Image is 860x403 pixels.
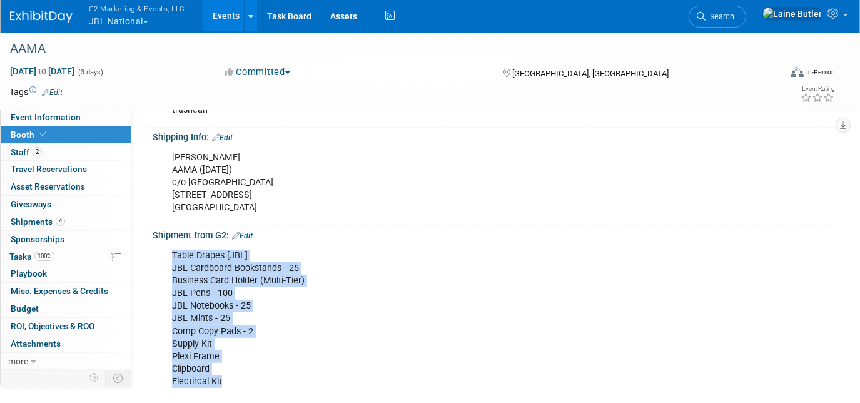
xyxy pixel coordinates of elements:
[212,133,233,142] a: Edit
[9,252,54,262] span: Tasks
[1,213,131,230] a: Shipments4
[11,321,94,331] span: ROI, Objectives & ROO
[42,88,63,97] a: Edit
[1,178,131,195] a: Asset Reservations
[1,318,131,335] a: ROI, Objectives & ROO
[34,252,54,261] span: 100%
[11,339,61,349] span: Attachments
[6,38,765,60] div: AAMA
[1,300,131,317] a: Budget
[163,145,702,220] div: [PERSON_NAME] AAMA ([DATE]) c/o [GEOGRAPHIC_DATA] [STREET_ADDRESS] [GEOGRAPHIC_DATA]
[11,147,42,157] span: Staff
[106,370,131,386] td: Toggle Event Tabs
[11,234,64,244] span: Sponsorships
[513,69,669,78] span: [GEOGRAPHIC_DATA], [GEOGRAPHIC_DATA]
[762,7,822,21] img: Laine Butler
[11,112,81,122] span: Event Information
[221,66,295,79] button: Committed
[153,226,835,242] div: Shipment from G2:
[11,304,39,314] span: Budget
[1,161,131,178] a: Travel Reservations
[806,68,835,77] div: In-Person
[232,232,253,240] a: Edit
[1,196,131,213] a: Giveaways
[11,217,65,227] span: Shipments
[1,248,131,265] a: Tasks100%
[1,109,131,126] a: Event Information
[11,164,87,174] span: Travel Reservations
[9,66,75,77] span: [DATE] [DATE]
[33,147,42,156] span: 2
[56,217,65,226] span: 4
[40,131,46,138] i: Booth reservation complete
[11,268,47,278] span: Playbook
[689,6,746,28] a: Search
[89,2,185,15] span: G2 Marketing & Events, LLC
[153,128,835,144] div: Shipping Info:
[11,199,51,209] span: Giveaways
[1,144,131,161] a: Staff2
[77,68,103,76] span: (3 days)
[801,86,834,92] div: Event Rating
[1,353,131,370] a: more
[706,12,734,21] span: Search
[9,86,63,98] td: Tags
[1,231,131,248] a: Sponsorships
[11,286,108,296] span: Misc. Expenses & Credits
[1,335,131,352] a: Attachments
[10,11,73,23] img: ExhibitDay
[1,283,131,300] a: Misc. Expenses & Credits
[11,130,49,140] span: Booth
[163,243,702,394] div: Table Drapes [JBL] JBL Cardboard Bookstands - 25 Business Card Holder (Multi-Tier) JBL Pens - 100...
[36,66,48,76] span: to
[11,181,85,191] span: Asset Reservations
[84,370,106,386] td: Personalize Event Tab Strip
[713,65,835,84] div: Event Format
[1,265,131,282] a: Playbook
[1,126,131,143] a: Booth
[791,67,804,77] img: Format-Inperson.png
[8,356,28,366] span: more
